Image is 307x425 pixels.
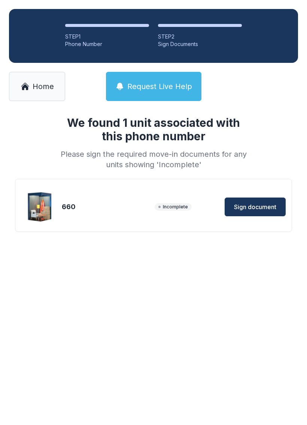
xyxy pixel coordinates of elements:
span: Incomplete [155,203,192,211]
div: Please sign the required move-in documents for any units showing 'Incomplete' [58,149,249,170]
div: Phone Number [65,40,149,48]
div: 660 [62,202,152,212]
h1: We found 1 unit associated with this phone number [58,116,249,143]
div: STEP 1 [65,33,149,40]
div: STEP 2 [158,33,242,40]
span: Home [33,81,54,92]
span: Sign document [234,202,276,211]
span: Request Live Help [127,81,192,92]
div: Sign Documents [158,40,242,48]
